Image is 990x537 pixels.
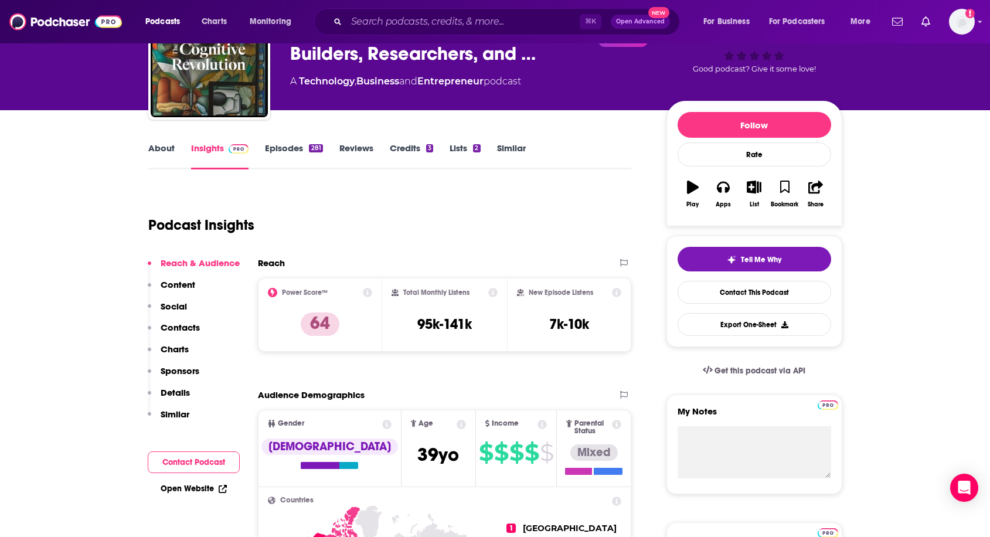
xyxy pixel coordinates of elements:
[771,201,798,208] div: Bookmark
[611,15,670,29] button: Open AdvancedNew
[417,443,459,466] span: 39 yo
[614,38,643,44] span: Claimed
[148,322,200,344] button: Contacts
[492,420,519,427] span: Income
[202,13,227,30] span: Charts
[678,281,831,304] a: Contact This Podcast
[148,344,189,365] button: Charts
[250,13,291,30] span: Monitoring
[9,11,122,33] img: Podchaser - Follow, Share and Rate Podcasts
[229,144,249,154] img: Podchaser Pro
[695,12,764,31] button: open menu
[301,312,339,336] p: 64
[261,439,398,455] div: [DEMOGRAPHIC_DATA]
[678,142,831,166] div: Rate
[299,76,355,87] a: Technology
[950,474,978,502] div: Open Intercom Messenger
[479,443,493,462] span: $
[356,76,399,87] a: Business
[523,523,617,533] span: [GEOGRAPHIC_DATA]
[339,142,373,169] a: Reviews
[390,142,433,169] a: Credits3
[708,173,739,215] button: Apps
[678,112,831,138] button: Follow
[403,288,470,297] h2: Total Monthly Listens
[965,9,975,18] svg: Add a profile image
[949,9,975,35] button: Show profile menu
[494,443,508,462] span: $
[842,12,885,31] button: open menu
[850,13,870,30] span: More
[325,8,691,35] div: Search podcasts, credits, & more...
[148,216,254,234] h1: Podcast Insights
[473,144,480,152] div: 2
[648,7,669,18] span: New
[818,400,838,410] img: Podchaser Pro
[290,74,521,89] div: A podcast
[949,9,975,35] span: Logged in as patiencebaldacci
[574,420,610,435] span: Parental Status
[419,420,433,427] span: Age
[450,142,480,169] a: Lists2
[346,12,580,31] input: Search podcasts, credits, & more...
[280,497,314,504] span: Countries
[693,356,815,385] a: Get this podcast via API
[818,399,838,410] a: Pro website
[666,8,842,81] div: 64Good podcast? Give it some love!
[194,12,234,31] a: Charts
[161,387,190,398] p: Details
[808,201,824,208] div: Share
[686,201,699,208] div: Play
[241,12,307,31] button: open menu
[145,13,180,30] span: Podcasts
[715,366,805,376] span: Get this podcast via API
[161,257,240,268] p: Reach & Audience
[716,201,731,208] div: Apps
[616,19,665,25] span: Open Advanced
[148,451,240,473] button: Contact Podcast
[570,444,618,461] div: Mixed
[161,344,189,355] p: Charts
[739,173,769,215] button: List
[678,313,831,336] button: Export One-Sheet
[417,76,484,87] a: Entrepreneur
[148,301,187,322] button: Social
[750,201,759,208] div: List
[161,279,195,290] p: Content
[678,247,831,271] button: tell me why sparkleTell Me Why
[161,365,199,376] p: Sponsors
[703,13,750,30] span: For Business
[693,64,816,73] span: Good podcast? Give it some love!
[148,409,189,430] button: Similar
[525,443,539,462] span: $
[399,76,417,87] span: and
[426,144,433,152] div: 3
[258,257,285,268] h2: Reach
[887,12,907,32] a: Show notifications dropdown
[549,315,589,333] h3: 7k-10k
[509,443,523,462] span: $
[678,173,708,215] button: Play
[506,524,516,533] span: 1
[800,173,831,215] button: Share
[741,255,781,264] span: Tell Me Why
[540,443,553,462] span: $
[148,142,175,169] a: About
[417,315,472,333] h3: 95k-141k
[917,12,935,32] a: Show notifications dropdown
[161,301,187,312] p: Social
[137,12,195,31] button: open menu
[258,389,365,400] h2: Audience Demographics
[191,142,249,169] a: InsightsPodchaser Pro
[148,257,240,279] button: Reach & Audience
[148,365,199,387] button: Sponsors
[761,12,842,31] button: open menu
[161,322,200,333] p: Contacts
[727,255,736,264] img: tell me why sparkle
[309,144,322,152] div: 281
[529,288,593,297] h2: New Episode Listens
[949,9,975,35] img: User Profile
[148,387,190,409] button: Details
[278,420,304,427] span: Gender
